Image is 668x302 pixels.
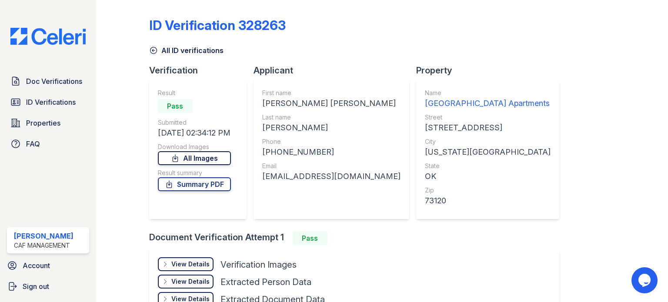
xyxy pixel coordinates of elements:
a: Sign out [3,278,93,295]
span: Account [23,260,50,271]
a: Name [GEOGRAPHIC_DATA] Apartments [425,89,551,110]
div: Zip [425,186,551,195]
div: Property [416,64,566,76]
div: [PERSON_NAME] [PERSON_NAME] [262,97,401,110]
div: Email [262,162,401,170]
a: All Images [158,151,231,165]
div: Submitted [158,118,231,127]
div: Document Verification Attempt 1 [149,231,566,245]
div: State [425,162,551,170]
div: [GEOGRAPHIC_DATA] Apartments [425,97,551,110]
div: Result summary [158,169,231,177]
div: View Details [171,277,210,286]
a: Account [3,257,93,274]
div: City [425,137,551,146]
div: Street [425,113,551,122]
div: ID Verification 328263 [149,17,286,33]
img: CE_Logo_Blue-a8612792a0a2168367f1c8372b55b34899dd931a85d93a1a3d3e32e68fde9ad4.png [3,28,93,45]
div: Last name [262,113,401,122]
a: Summary PDF [158,177,231,191]
div: Name [425,89,551,97]
div: Phone [262,137,401,146]
a: FAQ [7,135,89,153]
div: 73120 [425,195,551,207]
div: Verification [149,64,254,76]
div: CAF Management [14,241,73,250]
div: Verification Images [220,259,297,271]
div: Pass [293,231,327,245]
a: ID Verifications [7,93,89,111]
div: [STREET_ADDRESS] [425,122,551,134]
span: Doc Verifications [26,76,82,86]
div: First name [262,89,401,97]
span: Properties [26,118,60,128]
span: FAQ [26,139,40,149]
div: Download Images [158,143,231,151]
div: Extracted Person Data [220,276,311,288]
div: [EMAIL_ADDRESS][DOMAIN_NAME] [262,170,401,183]
iframe: chat widget [631,267,659,293]
div: [PHONE_NUMBER] [262,146,401,158]
div: Pass [158,99,193,113]
span: Sign out [23,281,49,292]
div: [DATE] 02:34:12 PM [158,127,231,139]
span: ID Verifications [26,97,76,107]
a: All ID verifications [149,45,224,56]
div: View Details [171,260,210,269]
div: [PERSON_NAME] [14,231,73,241]
a: Doc Verifications [7,73,89,90]
a: Properties [7,114,89,132]
div: [US_STATE][GEOGRAPHIC_DATA] [425,146,551,158]
div: Result [158,89,231,97]
div: Applicant [254,64,416,76]
div: OK [425,170,551,183]
div: [PERSON_NAME] [262,122,401,134]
